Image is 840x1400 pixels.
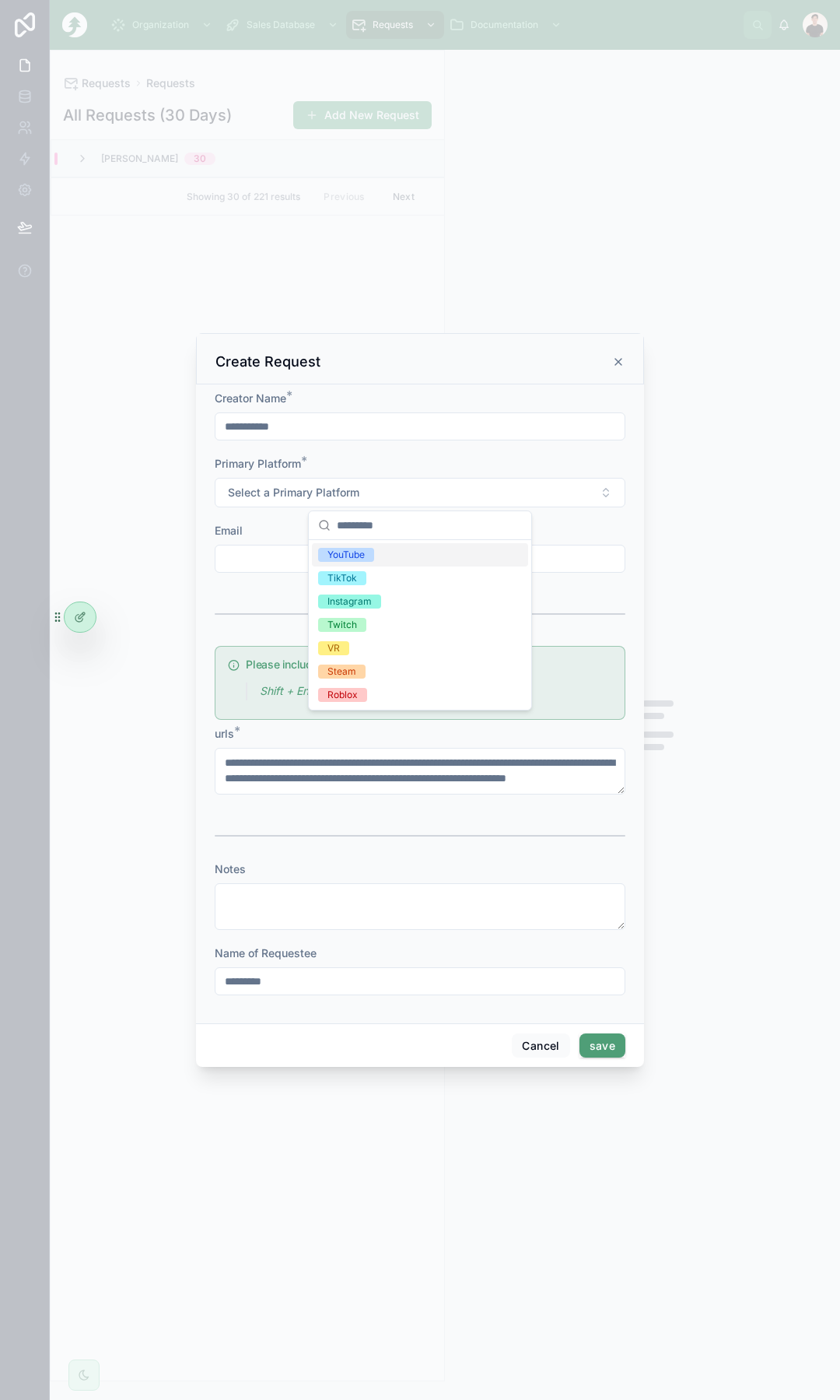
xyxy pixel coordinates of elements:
span: Email [215,524,243,537]
span: Creator Name [215,391,286,405]
button: Select Button [215,478,625,507]
div: Roblox [327,688,358,702]
div: Instagram [327,595,372,609]
span: Notes [215,862,246,875]
div: YouTube [327,548,365,562]
h5: Please include as many links as possible for accuracy. [246,659,612,670]
div: TikTok [327,571,357,585]
h3: Create Request [215,353,320,371]
div: Suggestions [309,540,531,710]
span: Primary Platform [215,457,301,470]
span: Name of Requestee [215,946,317,960]
div: Twitch [327,618,357,632]
div: > *Shift + Enter to create a new link.* [246,682,612,700]
span: urls [215,727,234,740]
span: Select a Primary Platform [228,485,359,500]
div: VR [327,641,340,655]
div: Steam [327,665,356,679]
button: Cancel [512,1033,569,1058]
em: Shift + Enter to create a new link. [260,684,429,697]
button: save [579,1033,625,1058]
